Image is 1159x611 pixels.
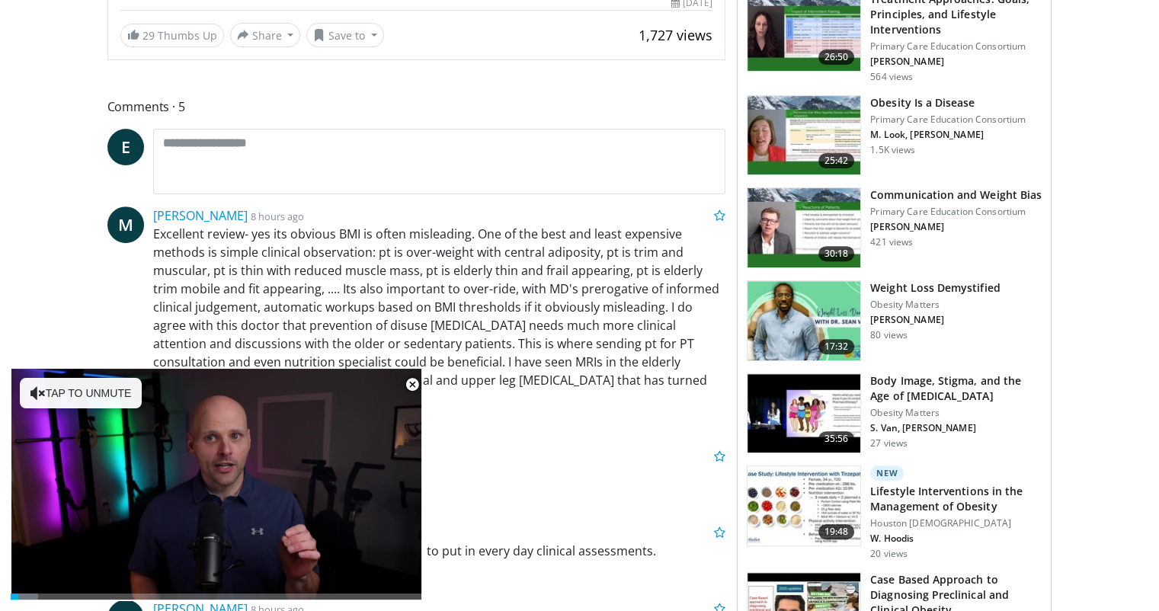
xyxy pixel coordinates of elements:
[870,280,1000,296] h3: Weight Loss Demystified
[870,437,908,449] p: 27 views
[153,207,248,224] a: [PERSON_NAME]
[153,465,726,484] p: Transcript would be nice
[870,221,1042,233] p: [PERSON_NAME]
[870,144,915,156] p: 1.5K views
[870,129,1026,141] p: M. Look, [PERSON_NAME]
[748,281,860,360] img: b76c84dd-2c74-4201-93f6-c09e6cb04386.jpg.150x105_q85_crop-smart_upscale.jpg
[747,187,1042,268] a: 30:18 Communication and Weight Bias Primary Care Education Consortium [PERSON_NAME] 421 views
[870,206,1042,218] p: Primary Care Education Consortium
[870,40,1042,53] p: Primary Care Education Consortium
[306,23,384,47] button: Save to
[107,97,726,117] span: Comments 5
[818,339,855,354] span: 17:32
[748,374,860,453] img: 5fbd49a0-1998-421a-8421-e7d3b6b665e3.150x105_q85_crop-smart_upscale.jpg
[251,210,304,223] small: 8 hours ago
[747,373,1042,454] a: 35:56 Body Image, Stigma, and the Age of [MEDICAL_DATA] Obesity Matters S. Van, [PERSON_NAME] 27 ...
[747,280,1042,361] a: 17:32 Weight Loss Demystified Obesity Matters [PERSON_NAME] 80 views
[870,187,1042,203] h3: Communication and Weight Bias
[818,246,855,261] span: 30:18
[818,153,855,168] span: 25:42
[11,369,422,600] video-js: Video Player
[107,206,144,243] a: M
[870,465,904,481] p: New
[120,24,224,47] a: 29 Thumbs Up
[870,422,1042,434] p: S. Van, [PERSON_NAME]
[397,369,427,401] button: Close
[870,299,1000,311] p: Obesity Matters
[870,114,1026,126] p: Primary Care Education Consortium
[747,95,1042,176] a: 25:42 Obesity Is a Disease Primary Care Education Consortium M. Look, [PERSON_NAME] 1.5K views
[870,407,1042,419] p: Obesity Matters
[870,533,1042,545] p: W. Hoodis
[748,466,860,545] img: 4586ef85-64ea-4c47-8bfb-ab4f980b1896.150x105_q85_crop-smart_upscale.jpg
[153,225,726,408] p: Excellent review- yes its obvious BMI is often misleading. One of the best and least expensive me...
[107,129,144,165] a: E
[639,26,712,44] span: 1,727 views
[748,96,860,175] img: 54af4f86-c8cd-43bc-872b-07c2c4b6c206.150x105_q85_crop-smart_upscale.jpg
[153,542,726,560] p: Very educational, easy to understand, practical to put in every day clinical assessments.
[142,28,155,43] span: 29
[747,465,1042,560] a: 19:48 New Lifestyle Interventions in the Management of Obesity Houston [DEMOGRAPHIC_DATA] W. Hood...
[748,188,860,267] img: b163a9ef-c5d7-4fe3-a8d2-d96f9063df7e.150x105_q85_crop-smart_upscale.jpg
[20,378,142,408] button: Tap to unmute
[870,56,1042,68] p: [PERSON_NAME]
[870,71,913,83] p: 564 views
[870,314,1000,326] p: [PERSON_NAME]
[818,431,855,446] span: 35:56
[870,548,908,560] p: 20 views
[870,95,1026,110] h3: Obesity Is a Disease
[870,373,1042,404] h3: Body Image, Stigma, and the Age of [MEDICAL_DATA]
[818,50,855,65] span: 26:50
[230,23,301,47] button: Share
[870,236,913,248] p: 421 views
[870,517,1042,529] p: Houston [DEMOGRAPHIC_DATA]
[870,484,1042,514] h3: Lifestyle Interventions in the Management of Obesity
[818,524,855,539] span: 19:48
[870,329,908,341] p: 80 views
